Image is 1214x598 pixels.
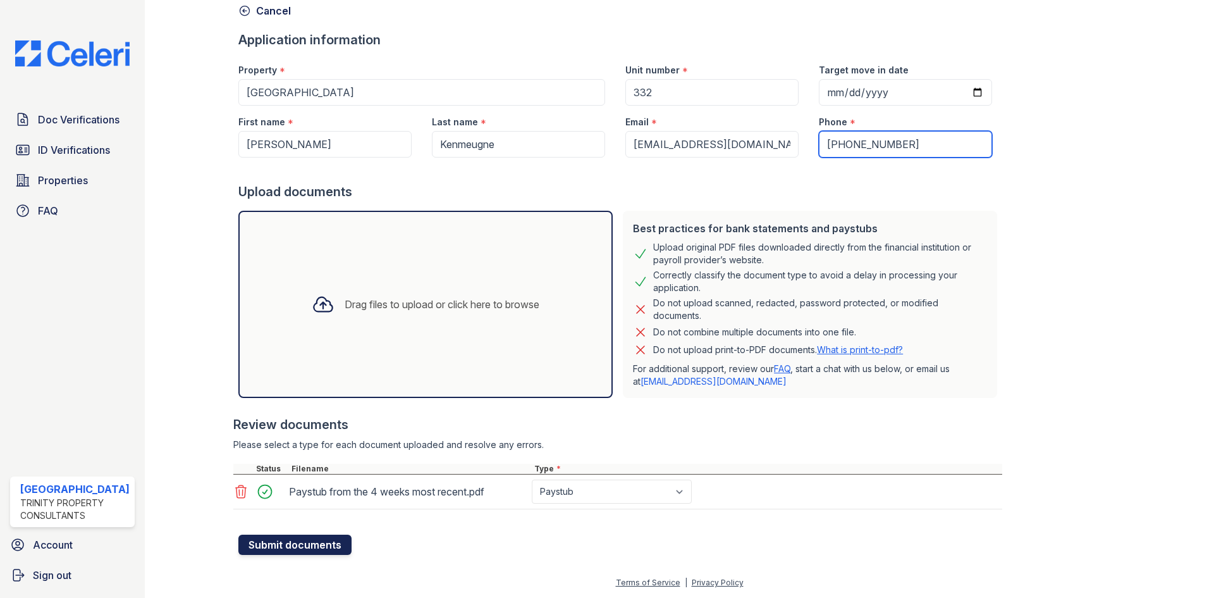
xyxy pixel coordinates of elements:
a: [EMAIL_ADDRESS][DOMAIN_NAME] [641,376,787,387]
a: Privacy Policy [692,578,744,587]
span: FAQ [38,203,58,218]
span: ID Verifications [38,142,110,158]
div: Status [254,464,289,474]
span: Doc Verifications [38,112,120,127]
div: [GEOGRAPHIC_DATA] [20,482,130,497]
span: Properties [38,173,88,188]
label: Property [238,64,277,77]
div: Do not combine multiple documents into one file. [653,325,856,340]
span: Sign out [33,568,71,583]
a: Terms of Service [616,578,680,587]
div: Correctly classify the document type to avoid a delay in processing your application. [653,269,987,294]
div: Application information [238,31,1002,49]
div: Best practices for bank statements and paystubs [633,221,987,236]
a: What is print-to-pdf? [817,344,903,355]
p: Do not upload print-to-PDF documents. [653,344,903,356]
div: Drag files to upload or click here to browse [345,297,539,312]
div: | [685,578,687,587]
label: Last name [432,116,478,128]
img: CE_Logo_Blue-a8612792a0a2168367f1c8372b55b34899dd931a85d93a1a3d3e32e68fde9ad4.png [5,40,140,66]
div: Filename [289,464,532,474]
div: Do not upload scanned, redacted, password protected, or modified documents. [653,297,987,322]
a: Cancel [238,3,291,18]
div: Please select a type for each document uploaded and resolve any errors. [233,439,1002,451]
label: Unit number [625,64,680,77]
a: Properties [10,168,135,193]
a: Doc Verifications [10,107,135,132]
div: Review documents [233,416,1002,433]
div: Paystub from the 4 weeks most recent.pdf [289,482,527,502]
label: Phone [819,116,847,128]
div: Upload documents [238,183,1002,201]
span: Account [33,537,73,552]
label: First name [238,116,285,128]
a: Account [5,532,140,558]
a: ID Verifications [10,137,135,163]
div: Trinity Property Consultants [20,497,130,522]
a: FAQ [10,198,135,223]
button: Submit documents [238,535,352,555]
label: Email [625,116,649,128]
div: Type [532,464,1002,474]
div: Upload original PDF files downloaded directly from the financial institution or payroll provider’... [653,241,987,266]
p: For additional support, review our , start a chat with us below, or email us at [633,363,987,388]
a: FAQ [774,363,790,374]
label: Target move in date [819,64,909,77]
a: Sign out [5,563,140,588]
